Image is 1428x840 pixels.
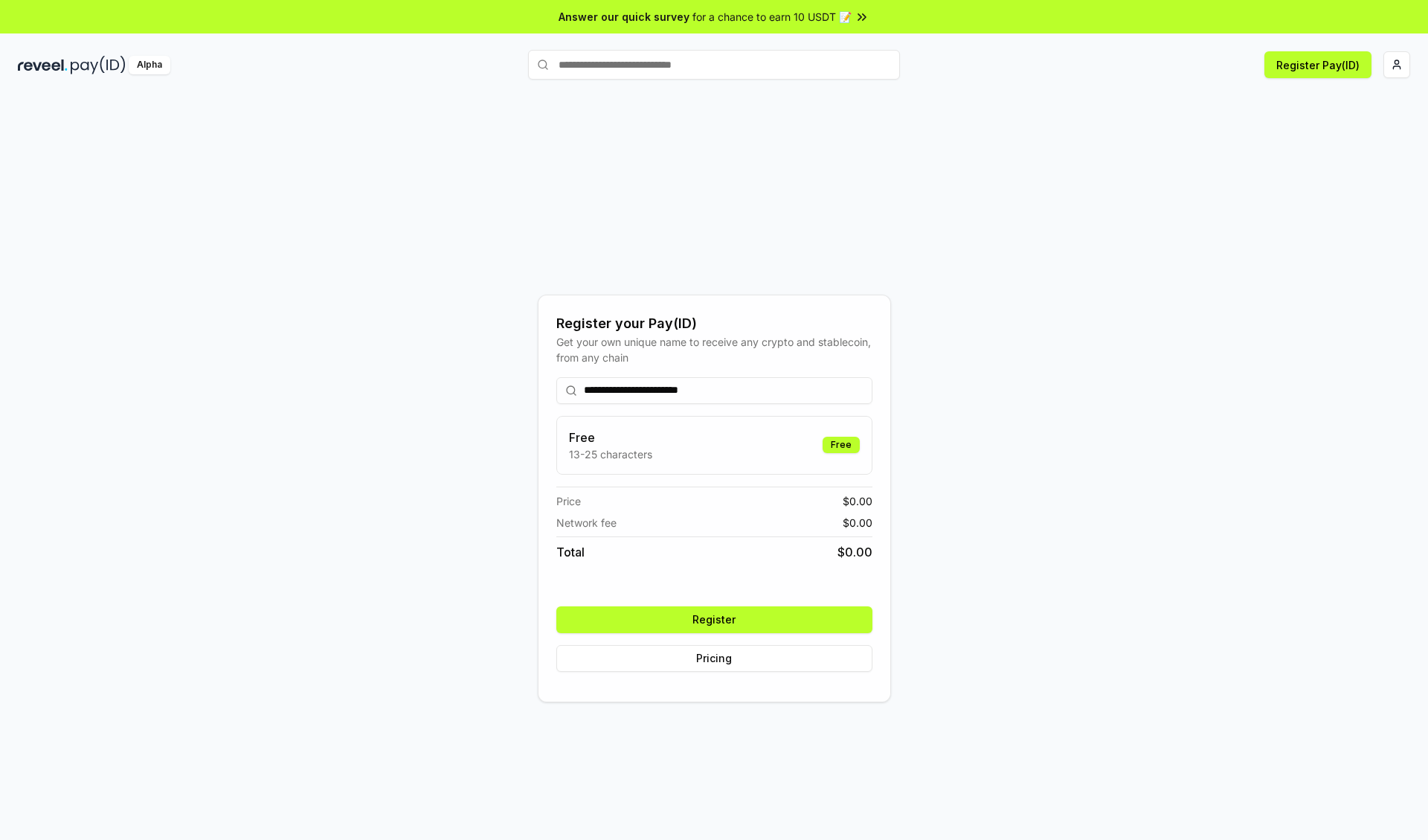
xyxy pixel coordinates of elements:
[556,493,581,509] span: Price
[556,313,872,334] div: Register your Pay(ID)
[843,515,872,530] span: $ 0.00
[823,437,860,453] div: Free
[837,543,872,561] span: $ 0.00
[129,56,170,74] div: Alpha
[556,645,872,672] button: Pricing
[569,446,652,462] p: 13-25 characters
[18,56,68,74] img: reveel_dark
[843,493,872,509] span: $ 0.00
[556,515,617,530] span: Network fee
[556,606,872,633] button: Register
[556,334,872,365] div: Get your own unique name to receive any crypto and stablecoin, from any chain
[556,543,585,561] span: Total
[559,9,689,25] span: Answer our quick survey
[1264,51,1371,78] button: Register Pay(ID)
[71,56,126,74] img: pay_id
[692,9,852,25] span: for a chance to earn 10 USDT 📝
[569,429,652,446] h3: Free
